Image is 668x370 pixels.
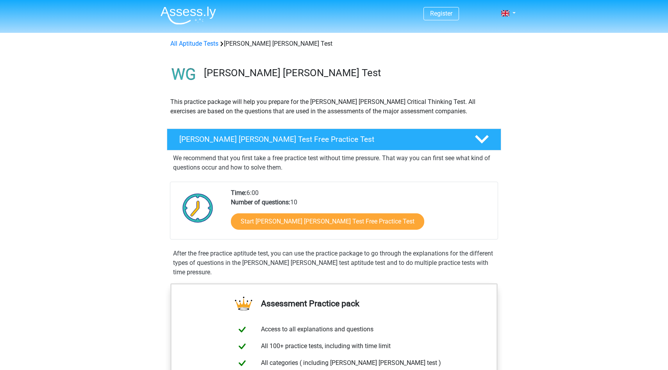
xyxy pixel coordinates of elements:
[164,129,504,150] a: [PERSON_NAME] [PERSON_NAME] Test Free Practice Test
[231,213,424,230] a: Start [PERSON_NAME] [PERSON_NAME] Test Free Practice Test
[170,97,498,116] p: This practice package will help you prepare for the [PERSON_NAME] [PERSON_NAME] Critical Thinking...
[173,154,495,172] p: We recommend that you first take a free practice test without time pressure. That way you can fir...
[179,135,462,144] h4: [PERSON_NAME] [PERSON_NAME] Test Free Practice Test
[170,249,498,277] div: After the free practice aptitude test, you can use the practice package to go through the explana...
[170,40,218,47] a: All Aptitude Tests
[167,39,501,48] div: [PERSON_NAME] [PERSON_NAME] Test
[430,10,452,17] a: Register
[167,58,200,91] img: watson glaser test
[231,198,290,206] b: Number of questions:
[225,188,497,239] div: 6:00 10
[204,67,495,79] h3: [PERSON_NAME] [PERSON_NAME] Test
[231,189,246,197] b: Time:
[161,6,216,25] img: Assessly
[178,188,218,227] img: Clock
